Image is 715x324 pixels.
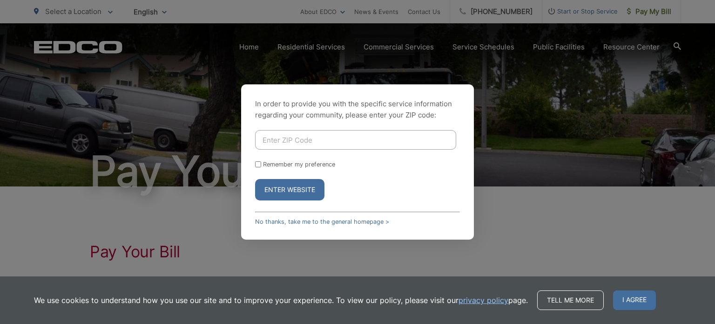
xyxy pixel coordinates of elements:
[255,179,324,200] button: Enter Website
[613,290,656,310] span: I agree
[255,98,460,121] p: In order to provide you with the specific service information regarding your community, please en...
[263,161,335,168] label: Remember my preference
[459,295,508,306] a: privacy policy
[255,218,389,225] a: No thanks, take me to the general homepage >
[255,130,456,150] input: Enter ZIP Code
[537,290,604,310] a: Tell me more
[34,295,528,306] p: We use cookies to understand how you use our site and to improve your experience. To view our pol...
